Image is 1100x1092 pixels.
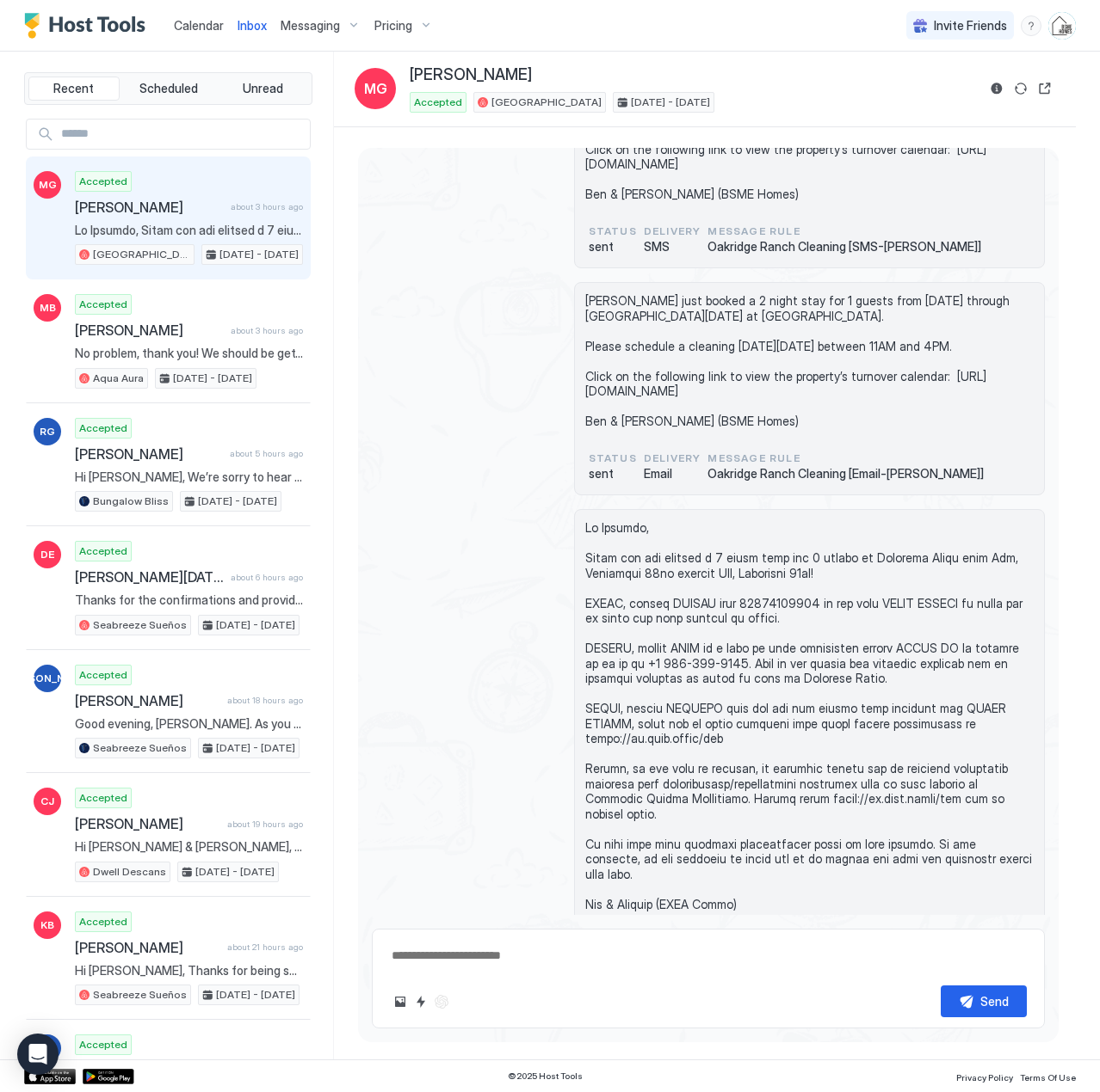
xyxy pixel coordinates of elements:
span: © 2025 Host Tools [508,1071,583,1082]
span: Bungalow Bliss [93,494,169,509]
span: Accepted [79,543,127,559]
div: tab-group [24,72,312,105]
span: [DATE] - [DATE] [219,247,299,262]
span: [DATE] - [DATE] [198,494,277,509]
a: Host Tools Logo [24,13,153,39]
span: Good evening, [PERSON_NAME]. As you settle in for the night, we wanted to thank you again for sel... [75,716,303,732]
span: status [589,224,637,239]
span: about 6 hours ago [231,572,303,583]
span: Hi [PERSON_NAME], We’re sorry to hear about the issues you're experiencing. We as hosts aren’t ab... [75,469,303,485]
div: Send [980,992,1009,1010]
span: Dwell Descans [93,864,166,880]
span: [PERSON_NAME][DATE] [75,568,224,586]
span: SMS [644,239,701,255]
button: Upload image [390,991,411,1012]
span: [PERSON_NAME] [75,322,224,339]
span: Message Rule [708,224,981,239]
span: Seabreeze Sueños [93,740,187,756]
span: [PERSON_NAME] [75,939,220,956]
span: Recent [53,81,94,96]
span: about 5 hours ago [230,448,303,459]
span: DE [40,547,54,562]
span: Unread [243,81,283,96]
span: Messaging [281,18,340,34]
span: CJ [40,794,54,809]
span: RG [40,424,55,439]
span: [DATE] - [DATE] [216,740,295,756]
span: [DATE] - [DATE] [631,95,710,110]
span: about 18 hours ago [227,695,303,706]
span: MG [364,78,387,99]
span: Lo Ipsumdo, Sitam con adi elitsed d 7 eiusm temp inc 0 utlabo et Dolorema Aliqu enim Adm, Veniamq... [75,223,303,238]
span: Accepted [79,420,127,436]
button: Recent [28,77,120,101]
span: Calendar [174,18,224,33]
span: Accepted [79,174,127,189]
span: about 21 hours ago [227,942,303,953]
span: about 3 hours ago [231,201,303,212]
span: [PERSON_NAME] [75,199,224,216]
span: [PERSON_NAME] [75,692,220,709]
button: Reservation information [986,78,1007,99]
span: Accepted [79,1037,127,1052]
span: Hi [PERSON_NAME] & [PERSON_NAME], my friend [PERSON_NAME] and I are visiting from the [GEOGRAPHIC... [75,839,303,855]
span: Lo Ipsumdo, Sitam con adi elitsed d 7 eiusm temp inc 0 utlabo et Dolorema Aliqu enim Adm, Veniamq... [585,520,1034,911]
a: Inbox [238,16,267,34]
span: Terms Of Use [1020,1072,1076,1083]
div: Open Intercom Messenger [17,1034,59,1075]
input: Input Field [54,120,310,149]
span: sent [589,239,637,255]
button: Quick reply [411,991,431,1012]
span: Privacy Policy [956,1072,1013,1083]
span: status [589,451,637,466]
span: [GEOGRAPHIC_DATA] [491,95,602,110]
span: Accepted [414,95,462,110]
span: [PERSON_NAME] [75,445,223,463]
span: Oakridge Ranch Cleaning [SMS-[PERSON_NAME]] [708,239,981,255]
span: Accepted [79,790,127,806]
span: Delivery [644,224,701,239]
span: [GEOGRAPHIC_DATA] [93,247,190,262]
div: menu [1021,15,1041,36]
span: Aqua Aura [93,371,144,386]
div: User profile [1048,12,1076,40]
span: about 3 hours ago [231,325,303,336]
span: Inbox [238,18,267,33]
button: Scheduled [123,77,214,101]
span: [DATE] - [DATE] [173,371,252,386]
a: Google Play Store [83,1069,134,1084]
span: Message Rule [708,451,984,466]
span: Email [644,466,701,482]
a: Calendar [174,16,224,34]
span: [DATE] - [DATE] [216,617,295,633]
span: about 19 hours ago [227,819,303,830]
span: [PERSON_NAME] [410,65,532,85]
span: Seabreeze Sueños [93,987,187,1003]
span: MG [39,177,57,193]
span: [DATE] - [DATE] [195,864,275,880]
button: Open reservation [1035,78,1055,99]
span: sent [589,466,637,482]
span: Pricing [374,18,412,34]
a: Terms Of Use [1020,1067,1076,1085]
button: Unread [217,77,308,101]
button: Send [941,985,1027,1017]
span: Seabreeze Sueños [93,617,187,633]
span: Invite Friends [934,18,1007,34]
span: [PERSON_NAME] [75,815,220,832]
span: Hi [PERSON_NAME], Thanks for being such a great guest and taking good care of our home. We gladly... [75,963,303,979]
span: Accepted [79,297,127,312]
span: [PERSON_NAME] just booked a 2 night stay for 1 guests from [DATE] through [GEOGRAPHIC_DATA][DATE]... [585,293,1034,429]
span: Thanks for the confirmations and providing a copy of your ID via text, [PERSON_NAME]. Please expe... [75,592,303,608]
button: Sync reservation [1010,78,1031,99]
span: MB [40,300,56,316]
span: Scheduled [139,81,198,96]
span: [DATE] - [DATE] [216,987,295,1003]
span: Delivery [644,451,701,466]
span: Accepted [79,667,127,683]
span: [PERSON_NAME] [5,671,90,686]
a: App Store [24,1069,76,1084]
